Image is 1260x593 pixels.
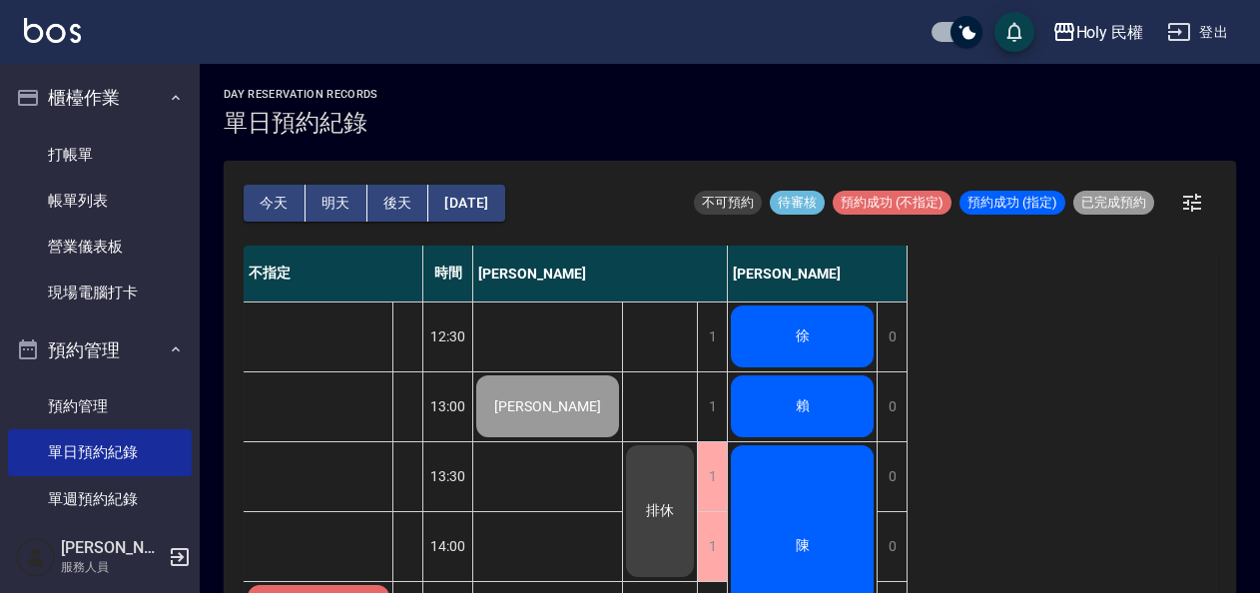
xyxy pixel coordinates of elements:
[770,194,825,212] span: 待審核
[8,270,192,315] a: 現場電腦打卡
[792,327,814,345] span: 徐
[8,383,192,429] a: 預約管理
[1076,20,1144,45] div: Holy 民權
[8,72,192,124] button: 櫃檯作業
[428,185,504,222] button: [DATE]
[994,12,1034,52] button: save
[244,185,306,222] button: 今天
[642,502,678,520] span: 排休
[423,301,473,371] div: 12:30
[8,429,192,475] a: 單日預約紀錄
[697,302,727,371] div: 1
[1044,12,1152,53] button: Holy 民權
[8,476,192,522] a: 單週預約紀錄
[306,185,367,222] button: 明天
[61,538,163,558] h5: [PERSON_NAME]
[423,371,473,441] div: 13:00
[877,302,907,371] div: 0
[697,512,727,581] div: 1
[16,537,56,577] img: Person
[792,537,814,555] span: 陳
[490,398,605,414] span: [PERSON_NAME]
[877,372,907,441] div: 0
[24,18,81,43] img: Logo
[8,224,192,270] a: 營業儀表板
[694,194,762,212] span: 不可預約
[959,194,1065,212] span: 預約成功 (指定)
[8,132,192,178] a: 打帳單
[833,194,951,212] span: 預約成功 (不指定)
[61,558,163,576] p: 服務人員
[224,88,378,101] h2: day Reservation records
[697,442,727,511] div: 1
[423,246,473,301] div: 時間
[728,246,908,301] div: [PERSON_NAME]
[473,246,728,301] div: [PERSON_NAME]
[1159,14,1236,51] button: 登出
[423,511,473,581] div: 14:00
[423,441,473,511] div: 13:30
[792,397,814,415] span: 賴
[224,109,378,137] h3: 單日預約紀錄
[8,324,192,376] button: 預約管理
[8,178,192,224] a: 帳單列表
[877,442,907,511] div: 0
[1073,194,1154,212] span: 已完成預約
[877,512,907,581] div: 0
[697,372,727,441] div: 1
[244,246,423,301] div: 不指定
[367,185,429,222] button: 後天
